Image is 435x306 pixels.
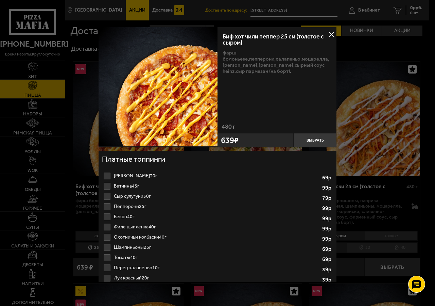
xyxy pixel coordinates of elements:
[322,216,333,221] strong: 99 р
[221,136,239,144] span: 639 ₽
[322,236,333,242] strong: 99 р
[102,171,333,181] li: Соус Деликатес
[322,246,333,252] strong: 69 р
[102,222,333,232] li: Филе цыпленка
[223,33,331,46] h3: Биф хот чили пеппер 25 см (толстое с сыром)
[102,191,333,202] li: Сыр сулугуни
[102,191,333,202] label: Сыр сулугуни 30г
[322,277,333,283] strong: 39 р
[102,253,333,263] li: Томаты
[102,263,333,273] li: Перец халапеньо
[102,202,333,212] li: Пепперони
[102,154,333,166] h4: Платные топпинги
[102,253,333,263] label: Томаты 40г
[217,124,336,133] div: 480 г
[322,257,333,262] strong: 69 р
[102,232,333,242] li: Охотничьи колбаски
[102,212,333,222] label: Бекон 40г
[102,232,333,242] label: Охотничьи колбаски 40г
[102,263,333,273] label: Перец халапеньо 10г
[322,185,333,191] strong: 99 р
[322,267,333,272] strong: 39 р
[102,242,333,253] li: Шампиньоны
[322,206,333,211] strong: 99 р
[102,273,333,283] label: Лук красный 20г
[102,273,333,283] li: Лук красный
[102,181,333,191] label: Ветчина 45г
[102,242,333,253] label: Шампиньоны 25г
[102,222,333,232] label: Филе цыпленка 40г
[102,181,333,191] li: Ветчина
[102,171,333,181] label: [PERSON_NAME] 30г
[99,27,217,146] img: Биф хот чили пеппер 25 см (толстое с сыром)
[322,175,333,180] strong: 69 р
[102,202,333,212] label: Пепперони 25г
[322,226,333,231] strong: 99 р
[322,195,333,201] strong: 79 р
[294,133,336,147] button: Выбрать
[102,212,333,222] li: Бекон
[223,50,331,74] p: фарш болоньезе, пепперони, халапеньо, моцарелла, [PERSON_NAME], [PERSON_NAME], сырный соус HEINZ,...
